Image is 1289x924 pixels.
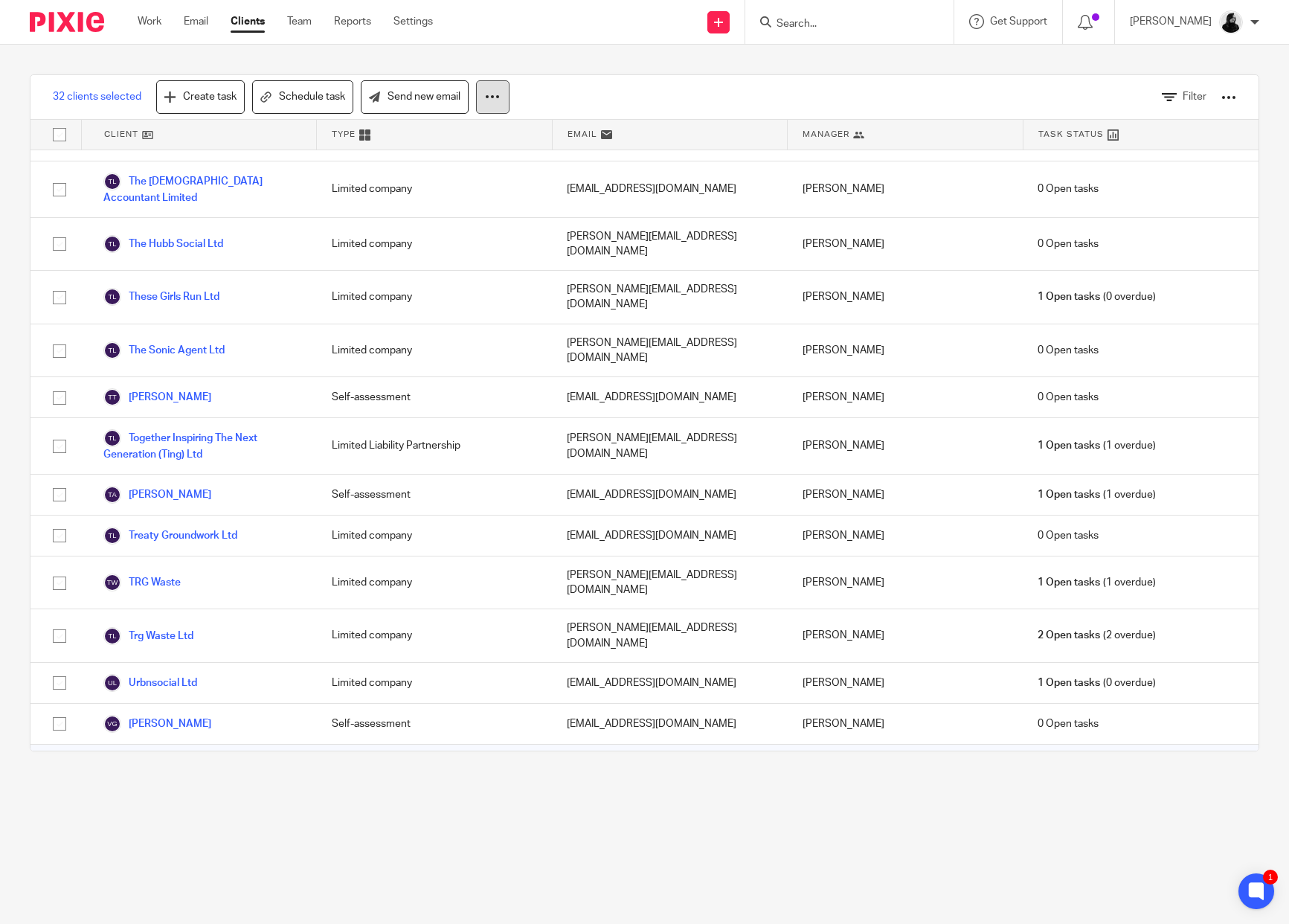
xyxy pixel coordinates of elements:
[990,16,1047,27] span: Get Support
[103,574,181,591] a: TRG Waste
[138,14,161,29] a: Work
[1038,628,1155,643] span: (2 overdue)
[552,271,788,324] div: [PERSON_NAME][EMAIL_ADDRESS][DOMAIN_NAME]
[1038,487,1155,502] span: (1 overdue)
[317,475,553,515] div: Self-assessment
[1038,182,1099,196] span: 0 Open tasks
[803,128,849,141] span: Manager
[104,128,138,141] span: Client
[103,429,302,462] a: Together Inspiring The Next Generation (Ting) Ltd
[1038,343,1099,358] span: 0 Open tasks
[1038,528,1099,543] span: 0 Open tasks
[552,663,788,703] div: [EMAIL_ADDRESS][DOMAIN_NAME]
[1038,289,1100,304] span: 1 Open tasks
[317,324,553,377] div: Limited company
[103,235,121,253] img: svg%3E
[103,674,121,692] img: svg%3E
[1038,390,1099,405] span: 0 Open tasks
[1038,575,1100,590] span: 1 Open tasks
[552,324,788,377] div: [PERSON_NAME][EMAIL_ADDRESS][DOMAIN_NAME]
[317,377,553,417] div: Self-assessment
[103,527,237,545] a: Treaty Groundwork Ltd
[775,18,909,31] input: Search
[317,161,553,216] div: Limited company
[156,80,245,114] a: Create task
[1130,14,1212,29] p: [PERSON_NAME]
[103,173,121,190] img: svg%3E
[231,14,265,29] a: Clients
[1183,92,1206,102] span: Filter
[788,745,1023,798] div: [PERSON_NAME]
[103,486,211,504] a: [PERSON_NAME]
[788,556,1023,609] div: [PERSON_NAME]
[1038,628,1100,643] span: 2 Open tasks
[317,556,553,609] div: Limited company
[103,486,121,504] img: svg%3E
[1038,438,1155,453] span: (1 overdue)
[103,388,121,406] img: svg%3E
[103,429,121,447] img: svg%3E
[788,475,1023,515] div: [PERSON_NAME]
[1038,716,1099,731] span: 0 Open tasks
[552,161,788,216] div: [EMAIL_ADDRESS][DOMAIN_NAME]
[1219,10,1243,34] img: PHOTO-2023-03-20-11-06-28%203.jpg
[552,218,788,271] div: [PERSON_NAME][EMAIL_ADDRESS][DOMAIN_NAME]
[103,527,121,545] img: svg%3E
[103,173,302,205] a: The [DEMOGRAPHIC_DATA] Accountant Limited
[103,715,211,733] a: [PERSON_NAME]
[334,14,371,29] a: Reports
[103,235,223,253] a: The Hubb Social Ltd
[184,14,208,29] a: Email
[103,574,121,591] img: svg%3E
[103,288,219,306] a: These Girls Run Ltd
[788,324,1023,377] div: [PERSON_NAME]
[103,715,121,733] img: svg%3E
[45,121,74,149] input: Select all
[552,516,788,556] div: [EMAIL_ADDRESS][DOMAIN_NAME]
[788,218,1023,271] div: [PERSON_NAME]
[788,516,1023,556] div: [PERSON_NAME]
[103,288,121,306] img: svg%3E
[103,627,193,645] a: Trg Waste Ltd
[788,271,1023,324] div: [PERSON_NAME]
[317,745,553,798] div: Limited company
[788,704,1023,744] div: [PERSON_NAME]
[103,341,121,359] img: svg%3E
[103,388,211,406] a: [PERSON_NAME]
[1038,289,1155,304] span: (0 overdue)
[788,161,1023,216] div: [PERSON_NAME]
[1038,438,1100,453] span: 1 Open tasks
[568,128,597,141] span: Email
[552,377,788,417] div: [EMAIL_ADDRESS][DOMAIN_NAME]
[1038,575,1155,590] span: (1 overdue)
[788,663,1023,703] div: [PERSON_NAME]
[317,516,553,556] div: Limited company
[317,271,553,324] div: Limited company
[361,80,469,114] a: Send new email
[1038,676,1100,690] span: 1 Open tasks
[287,14,312,29] a: Team
[317,418,553,473] div: Limited Liability Partnership
[552,704,788,744] div: [EMAIL_ADDRESS][DOMAIN_NAME]
[788,377,1023,417] div: [PERSON_NAME]
[1038,128,1104,141] span: Task Status
[1038,237,1099,251] span: 0 Open tasks
[317,609,553,662] div: Limited company
[788,609,1023,662] div: [PERSON_NAME]
[552,556,788,609] div: [PERSON_NAME][EMAIL_ADDRESS][DOMAIN_NAME]
[30,12,104,32] img: Pixie
[788,418,1023,473] div: [PERSON_NAME]
[252,80,353,114] a: Schedule task
[552,609,788,662] div: [PERSON_NAME][EMAIL_ADDRESS][DOMAIN_NAME]
[1038,487,1100,502] span: 1 Open tasks
[103,627,121,645] img: svg%3E
[1038,676,1155,690] span: (0 overdue)
[103,341,225,359] a: The Sonic Agent Ltd
[393,14,433,29] a: Settings
[552,475,788,515] div: [EMAIL_ADDRESS][DOMAIN_NAME]
[317,704,553,744] div: Self-assessment
[332,128,356,141] span: Type
[317,663,553,703] div: Limited company
[552,418,788,473] div: [PERSON_NAME][EMAIL_ADDRESS][DOMAIN_NAME]
[317,218,553,271] div: Limited company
